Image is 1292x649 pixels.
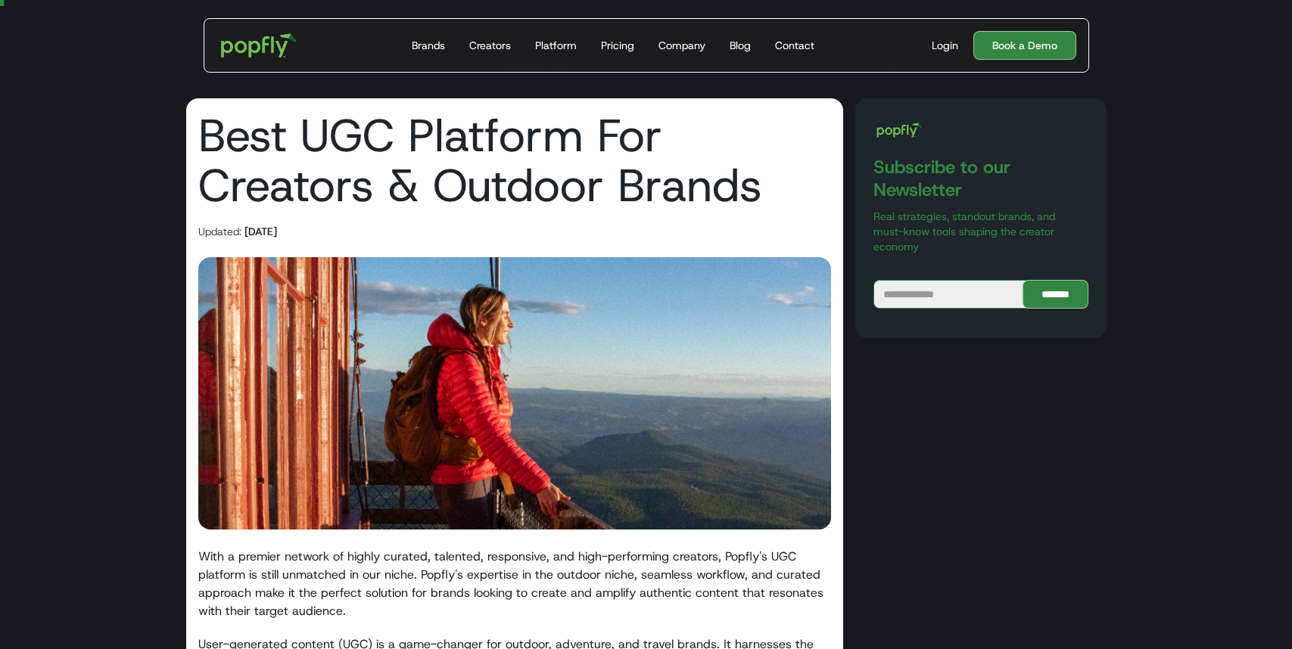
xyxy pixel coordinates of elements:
div: Blog [730,38,751,53]
a: home [210,23,308,68]
div: Login [932,38,958,53]
p: Real strategies, standout brands, and must-know tools shaping the creator economy [873,209,1088,254]
a: Book a Demo [973,31,1076,60]
h1: Best UGC Platform For Creators & Outdoor Brands [198,110,832,210]
a: Creators [463,19,517,72]
a: Company [652,19,711,72]
div: Brands [412,38,445,53]
a: Contact [769,19,820,72]
p: With a premier network of highly curated, talented, responsive, and high-performing creators, Pop... [198,548,832,620]
div: Platform [535,38,577,53]
div: Pricing [601,38,634,53]
a: Brands [406,19,451,72]
a: Blog [724,19,757,72]
div: Company [658,38,705,53]
form: Blog Subscribe [873,280,1088,309]
div: Contact [775,38,814,53]
a: Login [926,38,964,53]
div: Creators [469,38,511,53]
div: [DATE] [244,224,277,239]
div: Updated: [198,224,241,239]
h3: Subscribe to our Newsletter [873,156,1088,201]
a: Platform [529,19,583,72]
a: Pricing [595,19,640,72]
